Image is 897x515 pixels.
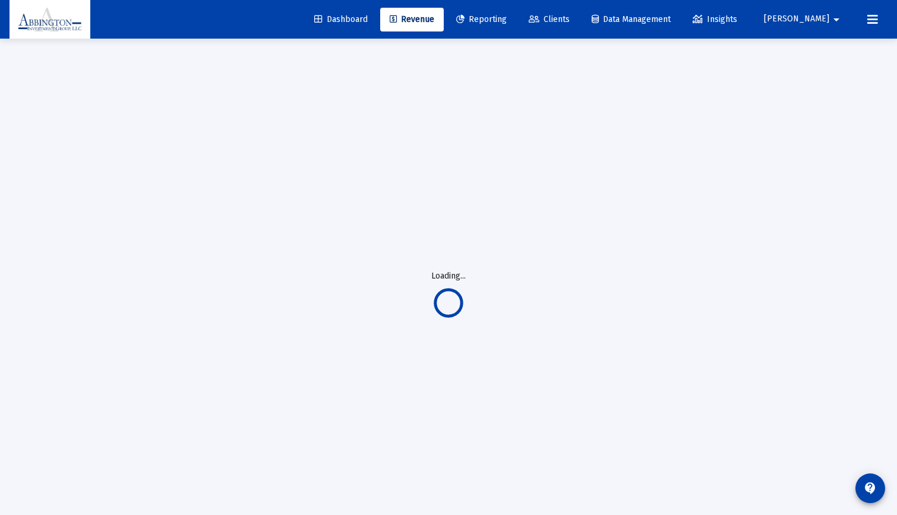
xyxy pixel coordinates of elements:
span: Clients [529,14,570,24]
mat-icon: arrow_drop_down [829,8,844,31]
img: Dashboard [18,8,81,31]
span: Dashboard [314,14,368,24]
a: Dashboard [305,8,377,31]
span: [PERSON_NAME] [764,14,829,24]
span: Revenue [390,14,434,24]
a: Clients [519,8,579,31]
a: Insights [683,8,747,31]
a: Data Management [582,8,680,31]
a: Revenue [380,8,444,31]
mat-icon: contact_support [863,481,877,495]
span: Data Management [592,14,671,24]
span: Reporting [456,14,507,24]
span: Insights [693,14,737,24]
button: [PERSON_NAME] [750,7,858,31]
a: Reporting [447,8,516,31]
